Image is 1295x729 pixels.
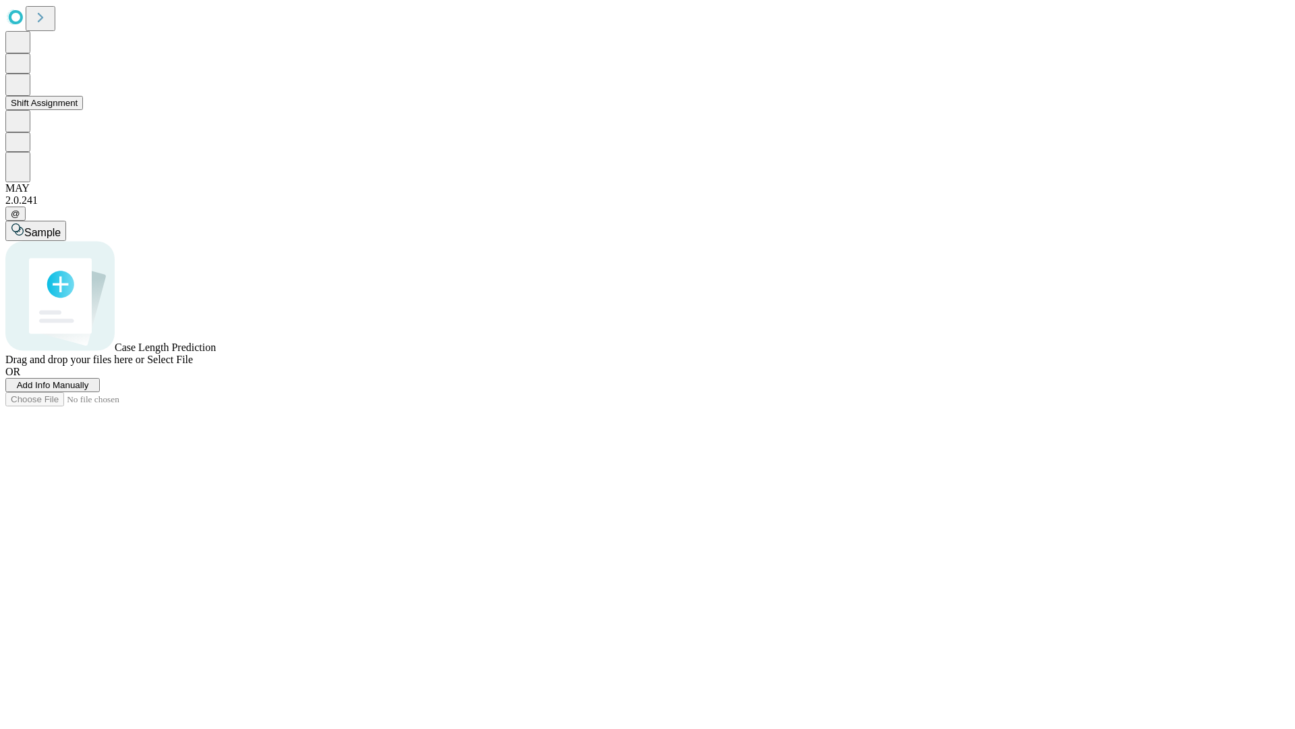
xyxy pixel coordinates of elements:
[5,207,26,221] button: @
[5,182,1290,194] div: MAY
[5,96,83,110] button: Shift Assignment
[5,221,66,241] button: Sample
[147,354,193,365] span: Select File
[24,227,61,238] span: Sample
[17,380,89,390] span: Add Info Manually
[5,378,100,392] button: Add Info Manually
[5,366,20,377] span: OR
[5,354,144,365] span: Drag and drop your files here or
[11,209,20,219] span: @
[5,194,1290,207] div: 2.0.241
[115,342,216,353] span: Case Length Prediction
